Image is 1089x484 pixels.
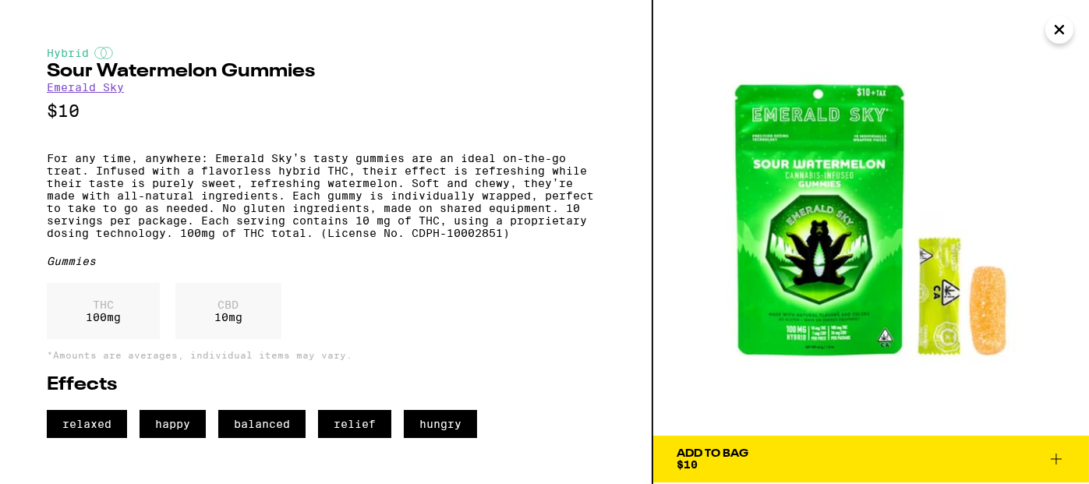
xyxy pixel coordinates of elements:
[140,410,206,438] span: happy
[404,410,477,438] span: hungry
[47,101,605,121] p: $10
[677,458,698,471] span: $10
[47,81,124,94] a: Emerald Sky
[318,410,391,438] span: relief
[47,62,605,81] h2: Sour Watermelon Gummies
[47,283,160,339] div: 100 mg
[47,152,605,239] p: For any time, anywhere: Emerald Sky’s tasty gummies are an ideal on-the-go treat. Infused with a ...
[47,255,605,267] div: Gummies
[175,283,281,339] div: 10 mg
[218,410,306,438] span: balanced
[1045,16,1073,44] button: Close
[94,47,113,59] img: hybridColor.svg
[9,11,112,23] span: Hi. Need any help?
[47,47,605,59] div: Hybrid
[86,299,121,311] p: THC
[653,436,1089,482] button: Add To Bag$10
[47,376,605,394] h2: Effects
[47,350,605,360] p: *Amounts are averages, individual items may vary.
[677,448,748,459] div: Add To Bag
[47,410,127,438] span: relaxed
[214,299,242,311] p: CBD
